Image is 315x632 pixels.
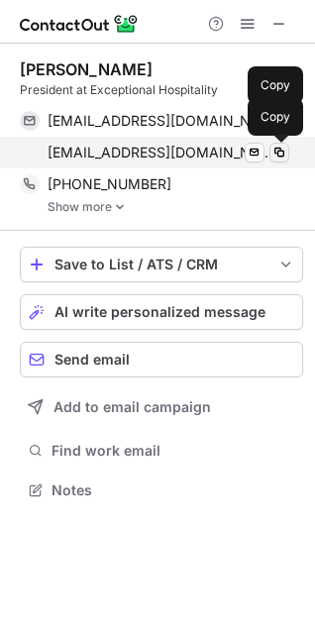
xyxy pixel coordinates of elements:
[48,112,274,130] span: [EMAIL_ADDRESS][DOMAIN_NAME]
[53,399,211,415] span: Add to email campaign
[20,12,139,36] img: ContactOut v5.3.10
[114,200,126,214] img: -
[52,481,295,499] span: Notes
[20,476,303,504] button: Notes
[54,257,268,272] div: Save to List / ATS / CRM
[20,389,303,425] button: Add to email campaign
[54,352,130,368] span: Send email
[20,342,303,377] button: Send email
[48,175,171,193] span: [PHONE_NUMBER]
[48,144,274,161] span: [EMAIL_ADDRESS][DOMAIN_NAME]
[52,442,295,460] span: Find work email
[20,59,153,79] div: [PERSON_NAME]
[20,294,303,330] button: AI write personalized message
[20,437,303,465] button: Find work email
[54,304,265,320] span: AI write personalized message
[48,200,303,214] a: Show more
[20,247,303,282] button: save-profile-one-click
[20,81,303,99] div: President at Exceptional Hospitality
